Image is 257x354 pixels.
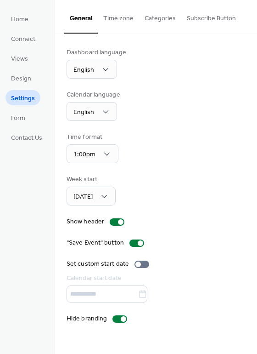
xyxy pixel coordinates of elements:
[73,64,94,76] span: English
[11,94,35,103] span: Settings
[67,238,124,248] div: "Save Event" button
[6,51,34,66] a: Views
[11,34,35,44] span: Connect
[6,31,41,46] a: Connect
[67,132,117,142] div: Time format
[11,54,28,64] span: Views
[67,217,104,227] div: Show header
[11,114,25,123] span: Form
[11,15,28,24] span: Home
[6,90,40,105] a: Settings
[67,175,114,184] div: Week start
[6,11,34,26] a: Home
[67,274,244,283] div: Calendar start date
[11,133,42,143] span: Contact Us
[67,314,107,324] div: Hide branding
[6,70,37,86] a: Design
[67,48,126,57] div: Dashboard language
[73,106,94,119] span: English
[67,259,129,269] div: Set custom start date
[73,191,93,203] span: [DATE]
[73,148,95,161] span: 1:00pm
[11,74,31,84] span: Design
[6,130,48,145] a: Contact Us
[6,110,31,125] a: Form
[67,90,120,100] div: Calendar language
